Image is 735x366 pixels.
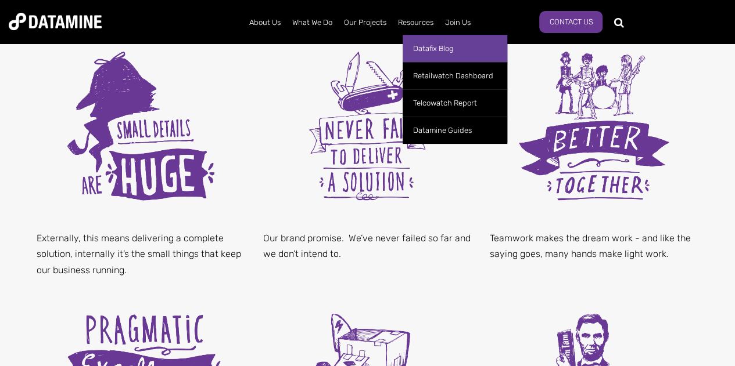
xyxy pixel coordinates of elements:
a: Join Us [439,8,476,38]
a: Telcowatch Report [403,89,507,117]
img: Better together [501,33,687,219]
p: Externally, this means delivering a complete solution, internally it’s the small things that keep... [37,230,246,278]
p: Teamwork makes the dream work - and like the saying goes, many hands make light work. [489,230,698,262]
a: Retailwatch Dashboard [403,62,507,89]
a: Our Projects [338,8,392,38]
img: Datamine [9,13,102,30]
a: What We Do [286,8,338,38]
a: Datafix Blog [403,35,507,62]
img: Small Details Are Huge [48,33,234,219]
a: About Us [243,8,286,38]
a: Contact Us [539,11,603,33]
img: Never fail to deliver a solution [274,33,460,219]
a: Datamine Guides [403,117,507,144]
a: Resources [392,8,439,38]
p: Our brand promise. We’ve never failed so far and we don’t intend to. [263,230,472,262]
